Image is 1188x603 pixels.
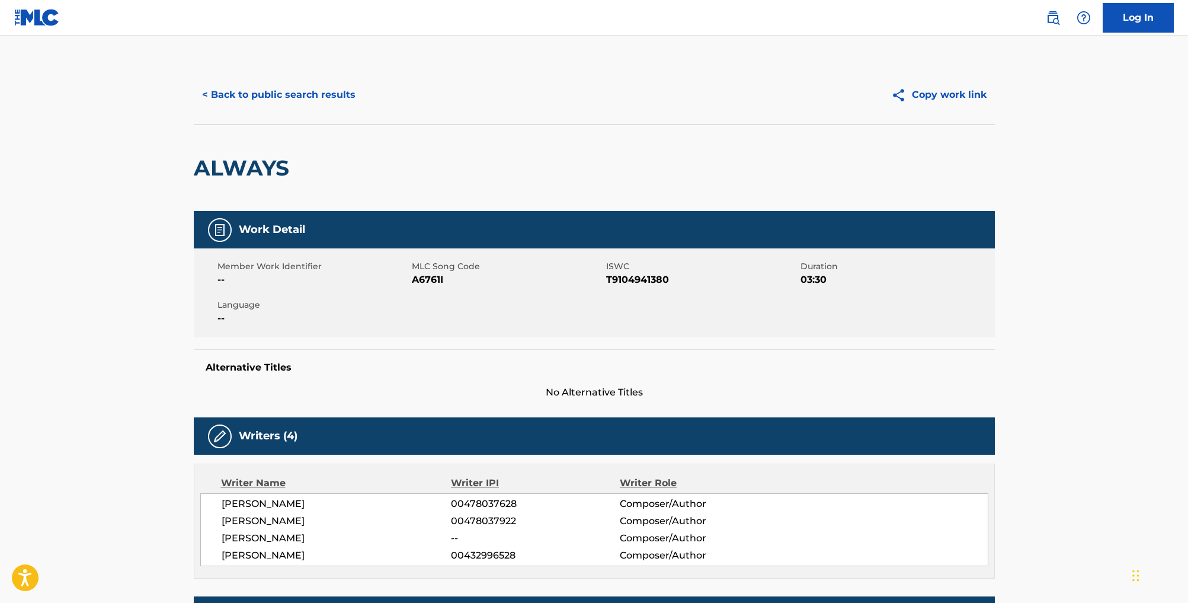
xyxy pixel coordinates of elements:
button: Copy work link [883,80,995,110]
h5: Writers (4) [239,429,297,443]
span: Language [217,299,409,311]
span: MLC Song Code [412,260,603,273]
span: [PERSON_NAME] [222,497,451,511]
span: Duration [800,260,992,273]
a: Log In [1103,3,1174,33]
span: [PERSON_NAME] [222,548,451,563]
span: T9104941380 [606,273,798,287]
span: 00432996528 [451,548,619,563]
h5: Alternative Titles [206,362,983,374]
img: Writers [213,429,227,444]
img: MLC Logo [14,9,60,26]
img: search [1046,11,1060,25]
span: 00478037628 [451,497,619,511]
img: Copy work link [891,88,912,103]
span: -- [451,531,619,545]
span: ISWC [606,260,798,273]
span: 00478037922 [451,514,619,528]
img: help [1077,11,1091,25]
h5: Work Detail [239,223,305,237]
button: < Back to public search results [194,80,364,110]
span: [PERSON_NAME] [222,531,451,545]
div: Writer IPI [451,476,620,490]
span: Composer/Author [620,531,773,545]
h2: ALWAYS [194,155,295,181]
span: 03:30 [800,273,992,287]
div: Drag [1132,558,1139,594]
div: Writer Role [620,476,773,490]
span: -- [217,273,409,287]
iframe: Chat Widget [1129,546,1188,603]
img: Work Detail [213,223,227,237]
span: Composer/Author [620,497,773,511]
span: -- [217,311,409,326]
span: Composer/Author [620,548,773,563]
span: A6761I [412,273,603,287]
div: Help [1072,6,1096,30]
div: Writer Name [221,476,451,490]
span: [PERSON_NAME] [222,514,451,528]
span: No Alternative Titles [194,385,995,400]
a: Public Search [1041,6,1065,30]
span: Composer/Author [620,514,773,528]
span: Member Work Identifier [217,260,409,273]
